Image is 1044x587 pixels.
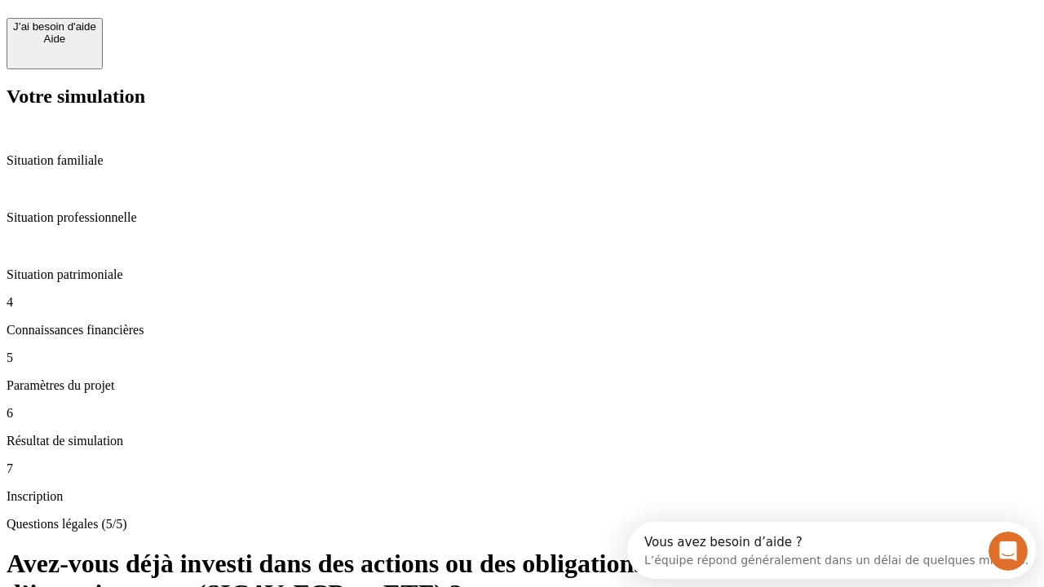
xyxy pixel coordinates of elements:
[7,461,1037,476] p: 7
[989,532,1028,571] iframe: Intercom live chat
[7,7,449,51] div: Ouvrir le Messenger Intercom
[7,18,103,69] button: J’ai besoin d'aideAide
[7,323,1037,338] p: Connaissances financières
[7,210,1037,225] p: Situation professionnelle
[7,86,1037,108] h2: Votre simulation
[13,20,96,33] div: J’ai besoin d'aide
[17,14,401,27] div: Vous avez besoin d’aide ?
[17,27,401,44] div: L’équipe répond généralement dans un délai de quelques minutes.
[7,351,1037,365] p: 5
[627,522,1036,579] iframe: Intercom live chat discovery launcher
[7,378,1037,393] p: Paramètres du projet
[7,153,1037,168] p: Situation familiale
[7,517,1037,532] p: Questions légales (5/5)
[7,295,1037,310] p: 4
[7,406,1037,421] p: 6
[7,267,1037,282] p: Situation patrimoniale
[13,33,96,45] div: Aide
[7,489,1037,504] p: Inscription
[7,434,1037,448] p: Résultat de simulation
